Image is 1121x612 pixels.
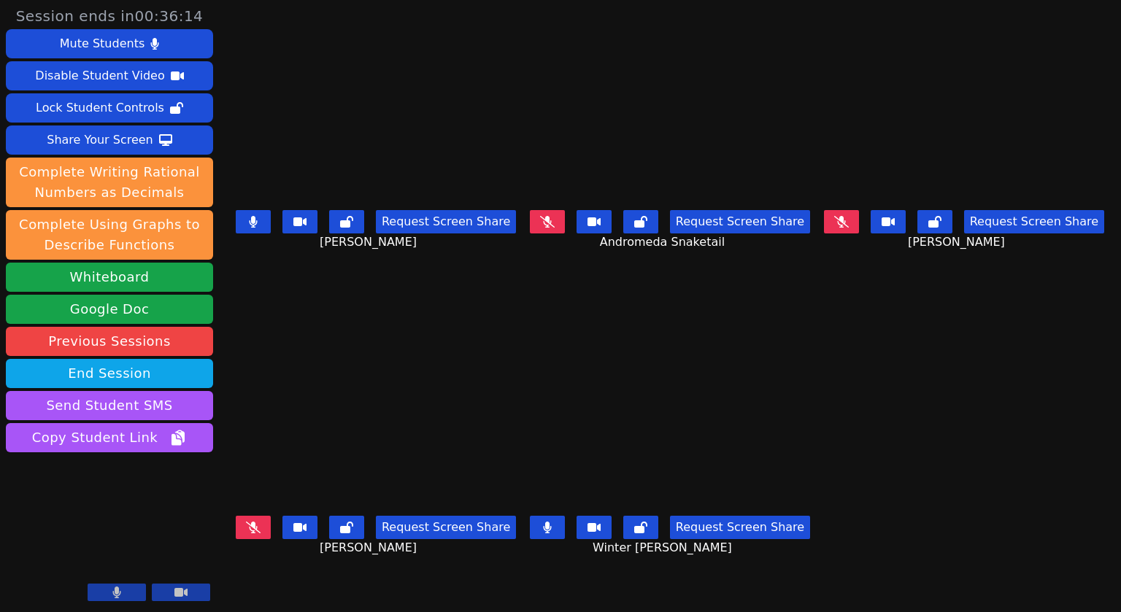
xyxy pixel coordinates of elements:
button: Lock Student Controls [6,93,213,123]
button: Mute Students [6,29,213,58]
button: Request Screen Share [376,516,516,539]
button: Share Your Screen [6,125,213,155]
button: Request Screen Share [964,210,1104,233]
button: Request Screen Share [670,516,810,539]
div: Share Your Screen [47,128,153,152]
button: Request Screen Share [376,210,516,233]
span: Winter [PERSON_NAME] [593,539,736,557]
span: Andromeda Snaketail [600,233,728,251]
button: Send Student SMS [6,391,213,420]
button: Complete Using Graphs to Describe Functions [6,210,213,260]
div: Mute Students [60,32,145,55]
button: Disable Student Video [6,61,213,90]
span: [PERSON_NAME] [320,233,420,251]
time: 00:36:14 [135,7,204,25]
a: Google Doc [6,295,213,324]
span: Copy Student Link [32,427,187,448]
span: [PERSON_NAME] [908,233,1009,251]
div: Lock Student Controls [36,96,164,120]
div: Disable Student Video [35,64,164,88]
span: Session ends in [16,6,204,26]
button: End Session [6,359,213,388]
span: [PERSON_NAME] [320,539,420,557]
button: Whiteboard [6,263,213,292]
button: Request Screen Share [670,210,810,233]
button: Copy Student Link [6,423,213,452]
a: Previous Sessions [6,327,213,356]
button: Complete Writing Rational Numbers as Decimals [6,158,213,207]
